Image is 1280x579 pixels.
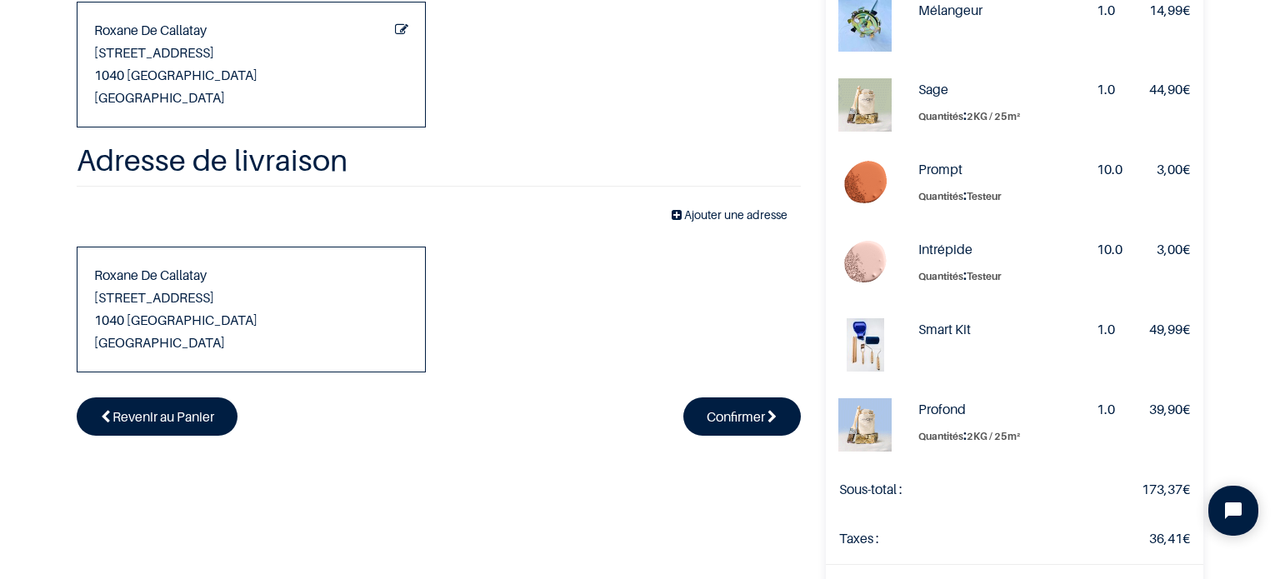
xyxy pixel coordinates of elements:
[1149,81,1190,97] span: €
[918,190,963,202] span: Quantités
[1149,401,1182,417] span: 39,90
[918,264,1070,287] label: :
[1142,481,1182,497] span: 173,37
[1157,241,1190,257] span: €
[395,19,408,39] a: Modifier cette adresse
[918,241,972,257] strong: Intrépide
[838,158,892,212] img: Prompt (Testeur)
[1149,401,1190,417] span: €
[918,81,948,97] strong: Sage
[918,104,1070,127] label: :
[918,424,1070,447] label: :
[94,267,207,283] span: Roxane De Callatay
[918,161,962,177] strong: Prompt
[707,408,765,425] span: Confirmer
[918,401,966,417] strong: Profond
[94,287,409,355] span: [STREET_ADDRESS] 1040 [GEOGRAPHIC_DATA] [GEOGRAPHIC_DATA]
[847,318,884,372] img: Smart Kit
[918,184,1070,207] label: :
[918,2,982,18] strong: Mélangeur
[838,238,892,292] img: Intrépide (Testeur)
[967,430,1020,442] span: 2KG / 25m²
[77,197,801,233] a: Ajouter une adresse
[683,397,802,436] a: Confirmer
[1149,321,1190,337] span: €
[918,110,963,122] span: Quantités
[77,397,238,436] a: Revenir au Panier
[1097,158,1122,181] div: 10.0
[826,465,1026,514] td: Sous-total :
[1149,530,1182,547] span: 36,41
[1097,78,1122,101] div: 1.0
[967,270,1002,282] span: Testeur
[1097,398,1122,421] div: 1.0
[1157,161,1182,177] span: 3,00
[918,321,971,337] strong: Smart Kit
[1149,2,1190,18] span: €
[77,141,801,187] h3: Adresse de livraison
[918,430,963,442] span: Quantités
[94,22,207,38] span: Roxane De Callatay
[1194,472,1272,550] iframe: Tidio Chat
[1097,318,1122,341] div: 1.0
[1149,2,1182,18] span: 14,99
[1157,241,1182,257] span: 3,00
[1149,321,1182,337] span: 49,99
[1142,481,1190,497] span: €
[967,110,1020,122] span: 2KG / 25m²
[838,78,892,132] img: Sage (2KG / 25m²)
[112,408,214,425] span: Revenir au Panier
[1149,530,1190,547] span: €
[1149,81,1182,97] span: 44,90
[684,207,787,222] span: Ajouter une adresse
[1097,238,1122,261] div: 10.0
[967,190,1002,202] span: Testeur
[94,42,409,110] span: [STREET_ADDRESS] 1040 [GEOGRAPHIC_DATA] [GEOGRAPHIC_DATA]
[918,270,963,282] span: Quantités
[838,398,892,452] img: Profond (2KG / 25m²)
[826,514,1026,564] td: Taxes :
[1157,161,1190,177] span: €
